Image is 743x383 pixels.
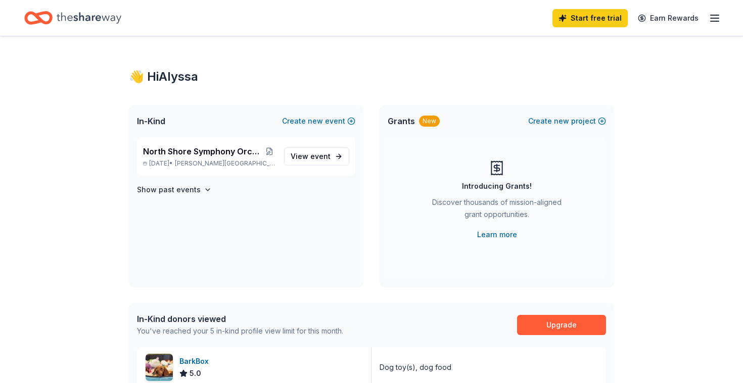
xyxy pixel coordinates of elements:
div: BarkBox [179,355,213,367]
a: Home [24,6,121,30]
a: Upgrade [517,315,606,335]
div: Dog toy(s), dog food [380,361,451,373]
span: View [291,150,331,162]
button: Createnewevent [282,115,355,127]
span: new [308,115,323,127]
span: new [554,115,569,127]
span: North Shore Symphony Orchestra Winter Gala [143,145,263,157]
div: Introducing Grants! [462,180,532,192]
button: Createnewproject [528,115,606,127]
a: Learn more [477,229,517,241]
span: 5.0 [190,367,201,379]
div: Discover thousands of mission-aligned grant opportunities. [428,196,566,225]
span: In-Kind [137,115,165,127]
span: event [310,152,331,160]
a: Start free trial [552,9,628,27]
span: Grants [388,115,415,127]
p: [DATE] • [143,159,276,168]
div: New [419,116,440,127]
img: Image for BarkBox [146,354,173,381]
a: Earn Rewards [632,9,705,27]
span: [PERSON_NAME][GEOGRAPHIC_DATA], [GEOGRAPHIC_DATA] [175,159,276,168]
h4: Show past events [137,184,201,196]
button: Show past events [137,184,212,196]
div: You've reached your 5 in-kind profile view limit for this month. [137,325,343,337]
div: 👋 Hi Alyssa [129,69,614,85]
a: View event [284,147,349,166]
div: In-Kind donors viewed [137,313,343,325]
